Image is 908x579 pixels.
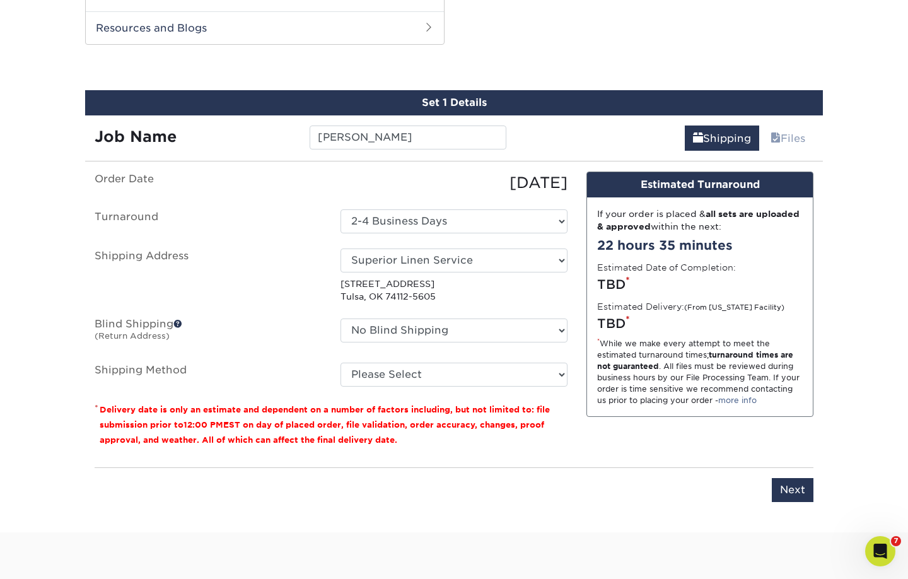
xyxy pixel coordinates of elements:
h2: Resources and Blogs [86,11,444,44]
div: 22 hours 35 minutes [597,236,803,255]
label: Turnaround [85,209,331,233]
div: Set 1 Details [85,90,823,115]
div: TBD [597,314,803,333]
div: Estimated Turnaround [587,172,813,197]
label: Estimated Delivery: [597,300,784,313]
small: (From [US_STATE] Facility) [684,303,784,312]
label: Order Date [85,172,331,194]
label: Blind Shipping [85,319,331,348]
span: 7 [891,536,901,546]
p: [STREET_ADDRESS] Tulsa, OK 74112-5605 [340,278,567,303]
a: Files [762,126,813,151]
div: If your order is placed & within the next: [597,208,803,233]
label: Estimated Date of Completion: [597,261,736,274]
a: more info [718,395,757,405]
input: Enter a job name [310,126,506,149]
strong: Job Name [95,127,177,146]
div: TBD [597,275,803,294]
input: Next [772,478,813,502]
label: Shipping Address [85,249,331,303]
label: Shipping Method [85,363,331,387]
small: Delivery date is only an estimate and dependent on a number of factors including, but not limited... [100,405,550,445]
div: While we make every attempt to meet the estimated turnaround times; . All files must be reviewed ... [597,338,803,406]
a: Shipping [685,126,759,151]
div: [DATE] [331,172,577,194]
span: shipping [693,132,703,144]
span: 12:00 PM [183,420,223,430]
strong: turnaround times are not guaranteed [597,350,793,371]
span: files [771,132,781,144]
iframe: Intercom live chat [865,536,895,566]
small: (Return Address) [95,331,170,341]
